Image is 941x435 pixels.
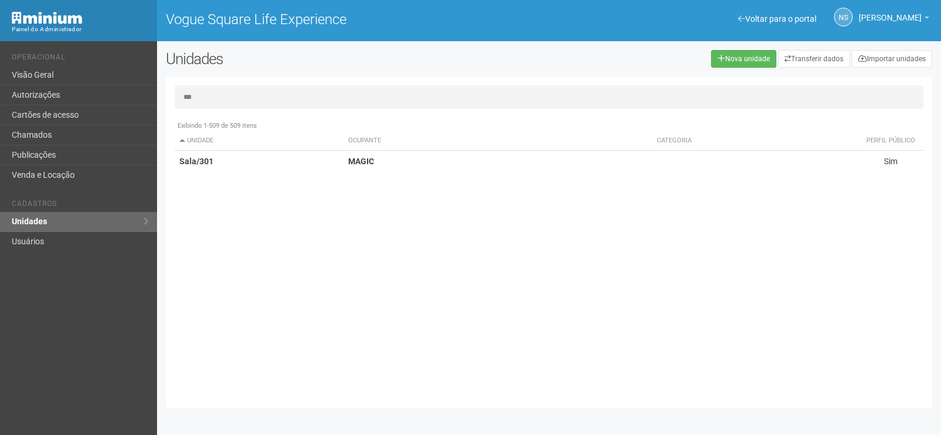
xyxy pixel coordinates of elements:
[166,50,475,68] h2: Unidades
[738,14,816,24] a: Voltar para o portal
[175,121,923,131] div: Exibindo 1-509 de 509 itens
[857,131,923,151] th: Perfil público: activate to sort column ascending
[859,2,922,22] span: Nicolle Silva
[711,50,776,68] a: Nova unidade
[859,15,929,24] a: [PERSON_NAME]
[834,8,853,26] a: NS
[348,157,374,166] strong: MAGIC
[343,131,652,151] th: Ocupante: activate to sort column ascending
[12,53,148,65] li: Operacional
[12,24,148,35] div: Painel do Administrador
[166,12,540,27] h1: Vogue Square Life Experience
[12,12,82,24] img: Minium
[175,131,344,151] th: Unidade: activate to sort column descending
[12,200,148,212] li: Cadastros
[652,131,858,151] th: Categoria: activate to sort column ascending
[852,50,932,68] a: Importar unidades
[778,50,850,68] a: Transferir dados
[179,157,213,166] strong: Sala/301
[884,157,897,166] span: Sim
